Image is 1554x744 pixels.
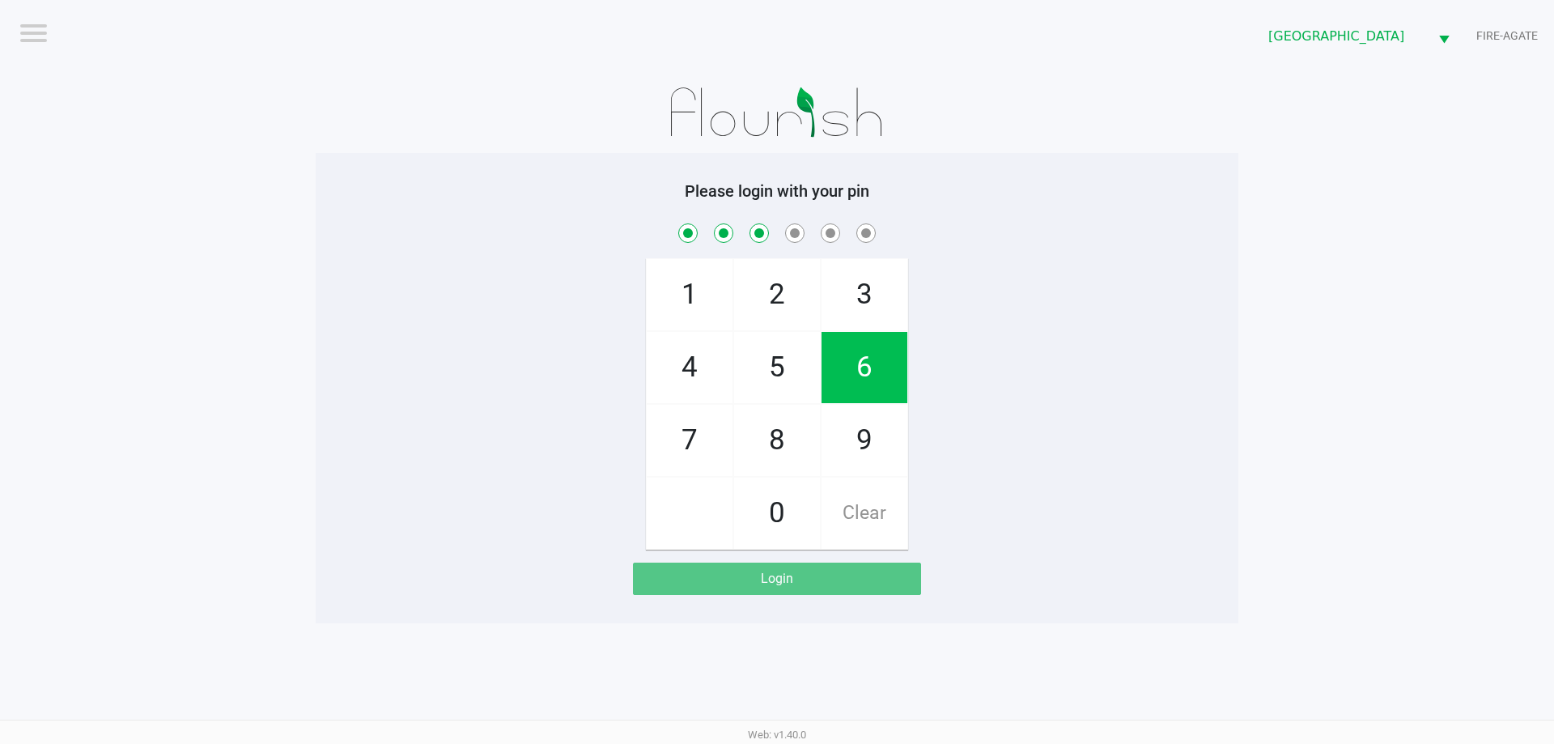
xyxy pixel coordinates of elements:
[734,259,820,330] span: 2
[748,729,806,741] span: Web: v1.40.0
[1476,28,1538,45] span: FIRE-AGATE
[822,332,907,403] span: 6
[1429,17,1459,55] button: Select
[647,405,732,476] span: 7
[822,259,907,330] span: 3
[734,332,820,403] span: 5
[822,478,907,549] span: Clear
[647,259,732,330] span: 1
[1268,27,1419,46] span: [GEOGRAPHIC_DATA]
[822,405,907,476] span: 9
[734,478,820,549] span: 0
[647,332,732,403] span: 4
[734,405,820,476] span: 8
[328,181,1226,201] h5: Please login with your pin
